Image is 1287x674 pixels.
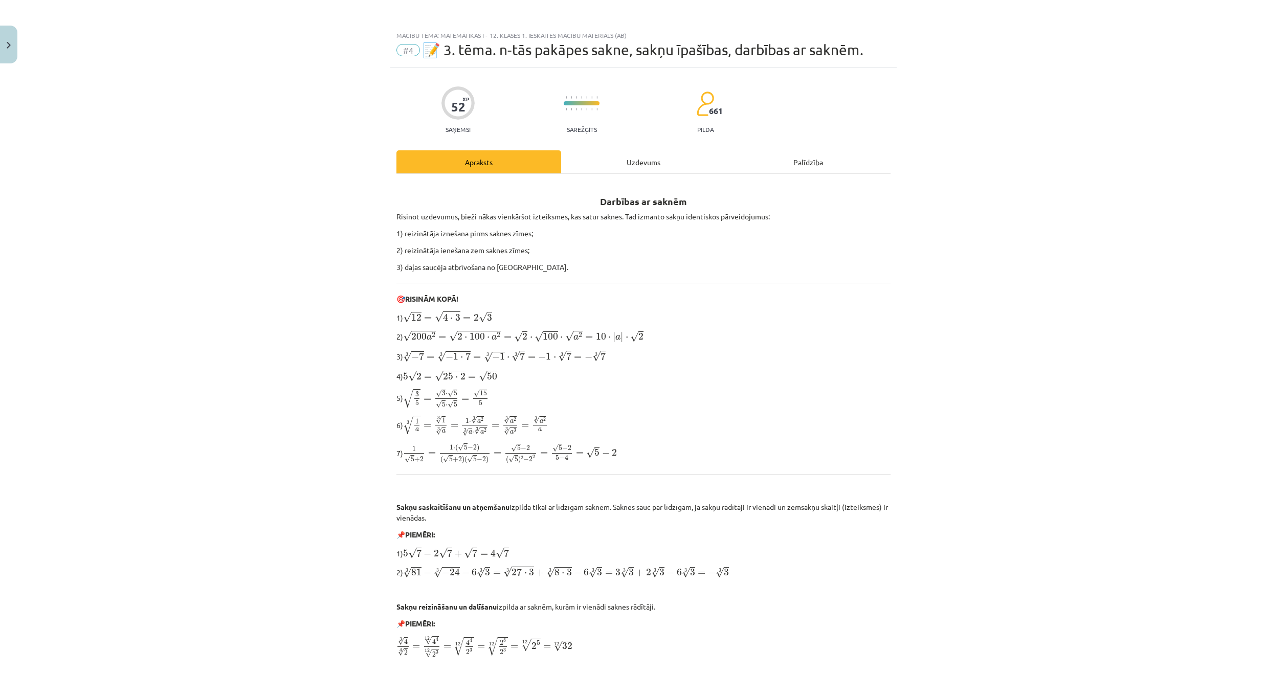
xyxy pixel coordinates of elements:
span: √ [592,351,601,362]
span: + [536,569,544,576]
span: √ [403,312,411,323]
span: √ [716,567,724,578]
img: students-c634bb4e5e11cddfef0936a35e636f08e4e9abd3cc4e673bd6f9a4125e45ecb1.svg [696,91,714,117]
div: Apraksts [396,150,561,173]
div: Mācību tēma: Matemātikas i - 12. klases 1. ieskaites mācību materiāls (ab) [396,32,891,39]
span: 3 [597,569,602,576]
span: = [468,375,476,379]
span: 5 [411,457,414,462]
span: − [424,569,431,576]
span: 6 [677,569,682,576]
img: icon-close-lesson-0947bae3869378f0d4975bcd49f059093ad1ed9edebbc8119c70593378902aed.svg [7,42,11,49]
span: + [636,569,644,576]
span: √ [487,637,498,656]
span: a [469,431,472,434]
span: 7 [601,352,606,360]
p: 5) [396,388,891,409]
span: √ [435,311,443,322]
span: #4 [396,44,420,56]
span: √ [521,639,531,651]
img: icon-short-line-57e1e144782c952c97e751825c79c345078a6d821885a25fce030b3d8c18986b.svg [571,108,572,110]
b: PIEMĒRI: [405,530,435,539]
span: √ [436,416,442,424]
span: 3 [615,569,620,576]
span: √ [408,548,416,558]
span: = [473,355,481,360]
span: + [414,457,420,462]
span: = [576,452,584,456]
span: ) [518,456,521,463]
span: 15 [480,391,487,396]
span: 5 [454,391,457,396]
span: − [411,353,419,361]
b: Darbības ar saknēm [600,195,687,207]
p: Sarežģīts [567,126,597,133]
span: 3 [415,392,419,397]
span: a [415,428,419,432]
span: a [538,428,542,432]
span: √ [458,443,464,451]
span: 7 [566,352,571,360]
p: 📌 [396,618,891,629]
span: 25 [443,373,453,380]
p: 1) reizinātāja iznešana pirms saknes zīmes; [396,228,891,239]
span: a [510,431,514,434]
p: 3) daļas saucēja atbrīvošana no [GEOGRAPHIC_DATA]. [396,262,891,273]
span: 5 [403,373,408,380]
span: 2 [500,640,503,645]
span: 1 [546,353,551,360]
span: − [521,446,526,451]
span: ⋅ [524,572,527,575]
span: √ [546,567,554,578]
span: √ [620,567,629,578]
img: icon-short-line-57e1e144782c952c97e751825c79c345078a6d821885a25fce030b3d8c18986b.svg [576,108,577,110]
span: = [492,424,499,428]
img: icon-short-line-57e1e144782c952c97e751825c79c345078a6d821885a25fce030b3d8c18986b.svg [581,96,582,99]
span: 5 [537,640,540,645]
p: 2) [396,329,891,343]
span: a [510,420,514,423]
span: 5 [594,449,600,456]
span: a [480,431,484,434]
img: icon-short-line-57e1e144782c952c97e751825c79c345078a6d821885a25fce030b3d8c18986b.svg [566,108,567,110]
b: Sakņu saskaitīšanu un atņemšanu [396,502,509,511]
span: √ [474,390,480,397]
span: 2 [522,333,527,340]
span: √ [479,371,487,381]
span: 24 [450,568,460,576]
span: √ [484,352,492,363]
span: √ [403,389,413,408]
span: √ [503,567,512,577]
span: = [528,355,536,360]
span: √ [586,447,594,458]
span: a [540,420,543,423]
span: √ [477,567,485,578]
span: 8 [554,569,560,576]
img: icon-short-line-57e1e144782c952c97e751825c79c345078a6d821885a25fce030b3d8c18986b.svg [586,96,587,99]
span: 3 [690,569,695,576]
span: 7 [465,352,471,360]
span: − [477,457,482,462]
p: 7) [396,443,891,464]
span: − [559,456,565,461]
span: √ [454,637,464,656]
span: √ [651,567,659,578]
span: = [494,452,501,456]
img: icon-short-line-57e1e144782c952c97e751825c79c345078a6d821885a25fce030b3d8c18986b.svg [581,108,582,110]
span: √ [496,548,504,558]
span: = [427,355,434,360]
span: ⋅ [464,336,467,340]
span: 5 [517,445,521,451]
span: = [585,335,593,340]
span: = [428,452,436,456]
span: 7 [447,549,452,557]
span: ( [440,456,443,463]
span: 3 [485,569,490,576]
span: 3 [567,569,572,576]
span: = [521,424,529,428]
span: a [573,335,579,340]
span: √ [439,548,447,558]
span: 7 [416,549,421,557]
p: 2) reizinātāja ienešana zem saknes zīmes; [396,245,891,256]
span: = [463,317,471,321]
